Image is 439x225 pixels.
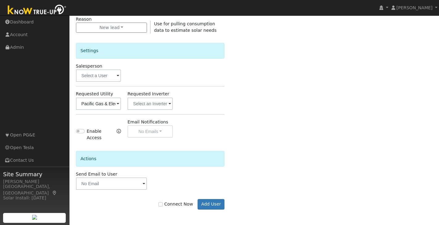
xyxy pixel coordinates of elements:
[158,201,193,207] label: Connect Now
[52,190,57,195] a: Map
[76,171,117,177] label: Send Email to User
[76,151,225,167] div: Actions
[3,183,66,196] div: [GEOGRAPHIC_DATA], [GEOGRAPHIC_DATA]
[87,128,115,141] label: Enable Access
[154,21,216,33] span: Use for pulling consumption data to estimate solar needs
[76,16,92,23] label: Reason
[198,199,224,210] button: Add User
[128,119,168,125] label: Email Notifications
[32,215,37,220] img: retrieve
[76,98,121,110] input: Select a Utility
[3,170,66,178] span: Site Summary
[76,69,121,82] input: Select a User
[128,91,169,97] label: Requested Inverter
[117,128,121,142] a: Enable Access
[3,195,66,201] div: Solar Install: [DATE]
[128,98,173,110] input: Select an Inverter
[396,5,433,10] span: [PERSON_NAME]
[76,63,102,69] label: Salesperson
[5,3,69,17] img: Know True-Up
[76,177,147,190] input: No Email
[3,178,66,185] div: [PERSON_NAME]
[76,91,113,97] label: Requested Utility
[76,23,147,33] button: New lead
[76,43,225,59] div: Settings
[158,202,163,206] input: Connect Now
